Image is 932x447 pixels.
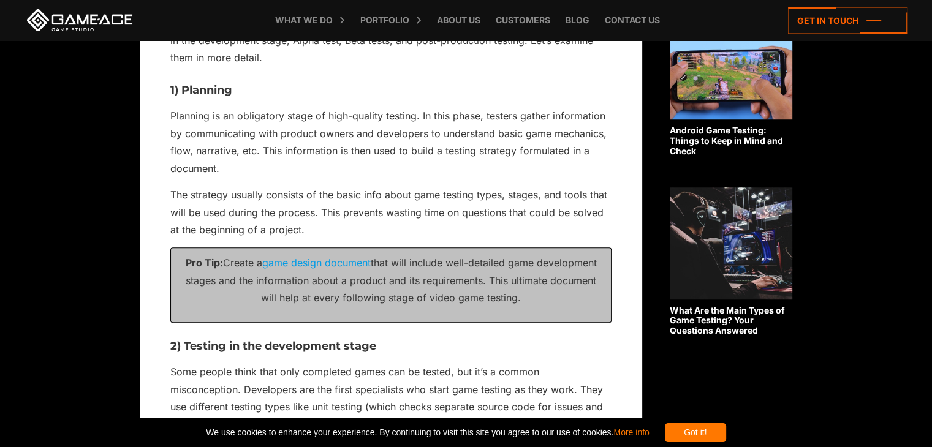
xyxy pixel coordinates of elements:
img: Related [670,7,792,119]
p: Create a that will include well-detailed game development stages and the information about a prod... [177,254,605,306]
h3: 2) Testing in the development stage [170,340,612,353]
a: More info [613,427,649,437]
p: It’s generally accepted that there are five key testing stages for video games: planning, testing... [170,15,612,67]
strong: Pro Tip: [186,257,223,269]
div: Got it! [665,423,726,442]
a: game design document [262,257,371,269]
span: We use cookies to enhance your experience. By continuing to visit this site you agree to our use ... [206,423,649,442]
h3: 1) Planning [170,85,612,97]
img: Related [670,187,792,299]
a: What Are the Main Types of Game Testing? Your Questions Answered [670,187,792,336]
a: Get in touch [788,7,907,34]
a: Android Game Testing: Things to Keep in Mind and Check [670,7,792,156]
p: The strategy usually consists of the basic info about game testing types, stages, and tools that ... [170,186,612,238]
p: Planning is an obligatory stage of high-quality testing. In this phase, testers gather informatio... [170,107,612,177]
p: Some people think that only completed games can be tested, but it’s a common misconception. Devel... [170,363,612,433]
